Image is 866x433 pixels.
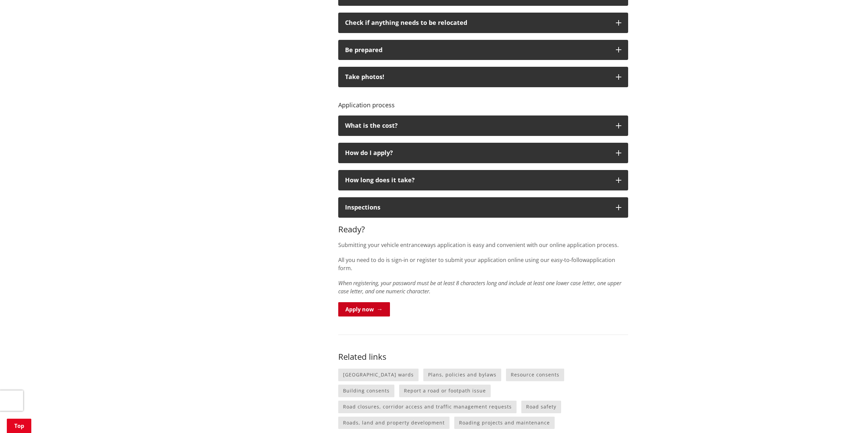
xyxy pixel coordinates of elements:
[338,225,628,234] h3: Ready?
[345,204,609,211] div: Inspections
[338,143,628,163] button: How do I apply?
[338,302,390,316] a: Apply now
[338,94,628,109] h4: Application process
[521,401,561,413] a: Road safety
[338,279,621,295] em: When registering, your password must be at least 8 characters long and include at least one lower...
[338,385,394,397] a: Building consents
[338,241,628,249] p: Submitting your vehicle entranceways application is easy and convenient with our online applicati...
[345,47,609,53] div: Be prepared
[338,115,628,136] button: What is the cost?
[345,177,609,184] div: How long does it take?
[338,67,628,87] button: Take photos!
[338,369,419,381] a: [GEOGRAPHIC_DATA] wards
[338,417,450,429] a: Roads, land and property development
[7,419,31,433] a: Top
[345,150,609,156] div: How do I apply?
[345,74,609,80] div: Take photos!
[423,369,501,381] a: Plans, policies and bylaws
[506,369,564,381] a: Resource consents
[454,417,555,429] a: Roading projects and maintenance
[338,13,628,33] button: Check if anything needs to be relocated
[345,122,609,129] div: What is the cost?
[338,40,628,60] button: Be prepared
[345,19,609,26] p: Check if anything needs to be relocated
[338,256,628,272] p: All you need to do is sign-in or register to submit your application online using our easy-to-fol...
[338,197,628,218] button: Inspections
[338,401,517,413] a: Road closures, corridor access and traffic management requests
[835,404,859,429] iframe: Messenger Launcher
[338,352,628,362] h3: Related links
[338,170,628,190] button: How long does it take?
[399,385,491,397] a: Report a road or footpath issue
